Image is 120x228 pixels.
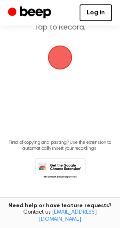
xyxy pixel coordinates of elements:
[48,46,72,69] button: Beep Logo
[5,209,115,223] span: Contact us
[8,5,53,21] a: Beep
[39,210,97,222] a: [EMAIL_ADDRESS][DOMAIN_NAME]
[6,140,114,152] p: Tired of copying and pasting? Use the extension to automatically insert your recordings.
[80,4,112,21] a: Log in
[14,23,106,33] p: Tap to Record.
